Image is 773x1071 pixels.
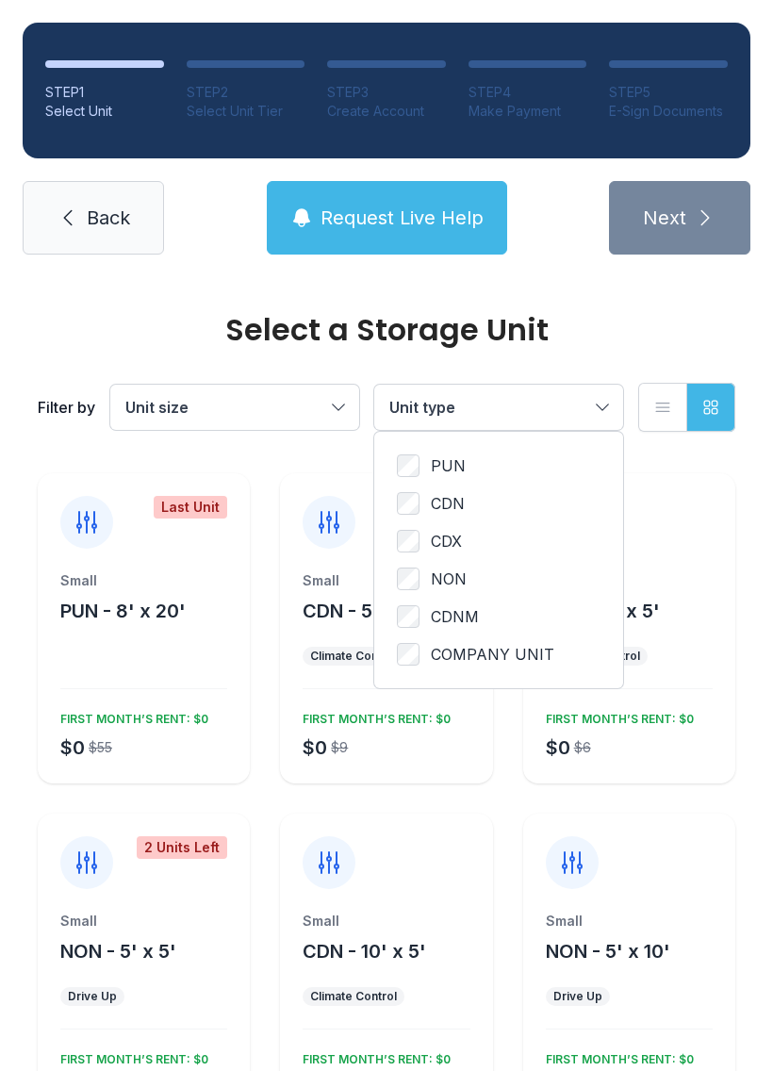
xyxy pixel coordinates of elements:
[609,102,728,121] div: E-Sign Documents
[538,1045,694,1067] div: FIRST MONTH’S RENT: $0
[295,704,451,727] div: FIRST MONTH’S RENT: $0
[609,83,728,102] div: STEP 5
[431,568,467,590] span: NON
[397,454,419,477] input: PUN
[125,398,189,417] span: Unit size
[327,102,446,121] div: Create Account
[45,83,164,102] div: STEP 1
[643,205,686,231] span: Next
[431,643,554,666] span: COMPANY UNIT
[397,568,419,590] input: NON
[431,454,466,477] span: PUN
[303,600,418,622] span: CDN - 5' x 5'
[303,571,469,590] div: Small
[53,1045,208,1067] div: FIRST MONTH’S RENT: $0
[303,912,469,931] div: Small
[397,530,419,552] input: CDX
[38,315,735,345] div: Select a Storage Unit
[60,734,85,761] div: $0
[60,571,227,590] div: Small
[45,102,164,121] div: Select Unit
[303,938,426,964] button: CDN - 10' x 5'
[469,83,587,102] div: STEP 4
[431,492,465,515] span: CDN
[546,734,570,761] div: $0
[187,102,305,121] div: Select Unit Tier
[310,989,397,1004] div: Climate Control
[187,83,305,102] div: STEP 2
[68,989,117,1004] div: Drive Up
[60,938,176,964] button: NON - 5' x 5'
[60,598,186,624] button: PUN - 8' x 20'
[553,989,602,1004] div: Drive Up
[87,205,130,231] span: Back
[546,938,670,964] button: NON - 5' x 10'
[295,1045,451,1067] div: FIRST MONTH’S RENT: $0
[431,530,462,552] span: CDX
[154,496,227,519] div: Last Unit
[546,571,713,590] div: Small
[110,385,359,430] button: Unit size
[469,102,587,121] div: Make Payment
[397,643,419,666] input: COMPANY UNIT
[89,738,112,757] div: $55
[60,940,176,963] span: NON - 5' x 5'
[60,600,186,622] span: PUN - 8' x 20'
[546,912,713,931] div: Small
[310,649,397,664] div: Climate Control
[538,704,694,727] div: FIRST MONTH’S RENT: $0
[397,492,419,515] input: CDN
[546,940,670,963] span: NON - 5' x 10'
[327,83,446,102] div: STEP 3
[137,836,227,859] div: 2 Units Left
[397,605,419,628] input: CDNM
[303,734,327,761] div: $0
[374,385,623,430] button: Unit type
[60,912,227,931] div: Small
[303,598,418,624] button: CDN - 5' x 5'
[389,398,455,417] span: Unit type
[38,396,95,419] div: Filter by
[574,738,591,757] div: $6
[53,704,208,727] div: FIRST MONTH’S RENT: $0
[303,940,426,963] span: CDN - 10' x 5'
[321,205,484,231] span: Request Live Help
[431,605,479,628] span: CDNM
[331,738,348,757] div: $9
